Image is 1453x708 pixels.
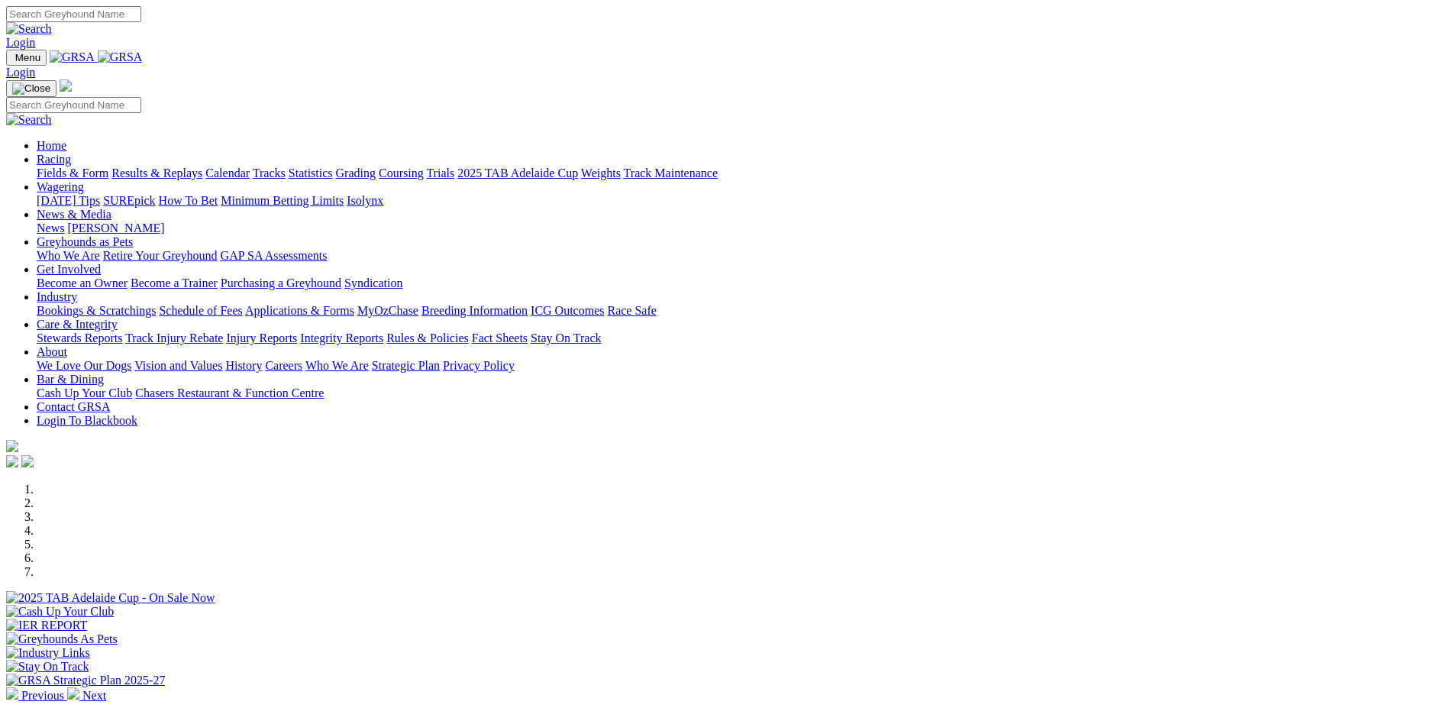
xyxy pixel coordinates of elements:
button: Toggle navigation [6,50,47,66]
a: Results & Replays [111,166,202,179]
div: Get Involved [37,276,1447,290]
button: Toggle navigation [6,80,57,97]
a: Fields & Form [37,166,108,179]
a: Become an Owner [37,276,128,289]
div: Wagering [37,194,1447,208]
a: [PERSON_NAME] [67,221,164,234]
a: Who We Are [305,359,369,372]
div: About [37,359,1447,373]
img: IER REPORT [6,619,87,632]
a: Careers [265,359,302,372]
a: ICG Outcomes [531,304,604,317]
a: News & Media [37,208,111,221]
a: Injury Reports [226,331,297,344]
a: Login To Blackbook [37,414,137,427]
a: Fact Sheets [472,331,528,344]
img: Close [12,82,50,95]
a: MyOzChase [357,304,418,317]
a: Login [6,66,35,79]
img: GRSA [50,50,95,64]
a: Breeding Information [421,304,528,317]
a: Next [67,689,106,702]
a: Minimum Betting Limits [221,194,344,207]
a: Previous [6,689,67,702]
a: Applications & Forms [245,304,354,317]
img: Cash Up Your Club [6,605,114,619]
img: Greyhounds As Pets [6,632,118,646]
img: GRSA Strategic Plan 2025-27 [6,674,165,687]
img: twitter.svg [21,455,34,467]
a: Retire Your Greyhound [103,249,218,262]
img: GRSA [98,50,143,64]
a: Purchasing a Greyhound [221,276,341,289]
a: Track Maintenance [624,166,718,179]
a: Bookings & Scratchings [37,304,156,317]
a: Integrity Reports [300,331,383,344]
a: Vision and Values [134,359,222,372]
img: Stay On Track [6,660,89,674]
a: Get Involved [37,263,101,276]
a: [DATE] Tips [37,194,100,207]
img: Search [6,22,52,36]
a: Coursing [379,166,424,179]
input: Search [6,6,141,22]
img: chevron-right-pager-white.svg [67,687,79,700]
a: History [225,359,262,372]
a: Contact GRSA [37,400,110,413]
div: Racing [37,166,1447,180]
a: Racing [37,153,71,166]
a: Isolynx [347,194,383,207]
img: Industry Links [6,646,90,660]
a: Grading [336,166,376,179]
img: Search [6,113,52,127]
a: Calendar [205,166,250,179]
a: 2025 TAB Adelaide Cup [457,166,578,179]
a: Statistics [289,166,333,179]
a: Weights [581,166,621,179]
a: Syndication [344,276,402,289]
a: Race Safe [607,304,656,317]
div: News & Media [37,221,1447,235]
a: Who We Are [37,249,100,262]
div: Greyhounds as Pets [37,249,1447,263]
a: Schedule of Fees [159,304,242,317]
a: Industry [37,290,77,303]
a: About [37,345,67,358]
a: SUREpick [103,194,155,207]
a: Greyhounds as Pets [37,235,133,248]
img: facebook.svg [6,455,18,467]
span: Next [82,689,106,702]
a: Login [6,36,35,49]
img: logo-grsa-white.png [6,440,18,452]
a: Wagering [37,180,84,193]
a: Tracks [253,166,286,179]
input: Search [6,97,141,113]
a: Chasers Restaurant & Function Centre [135,386,324,399]
span: Menu [15,52,40,63]
a: News [37,221,64,234]
a: Home [37,139,66,152]
a: Track Injury Rebate [125,331,223,344]
a: Strategic Plan [372,359,440,372]
div: Industry [37,304,1447,318]
a: Trials [426,166,454,179]
div: Care & Integrity [37,331,1447,345]
div: Bar & Dining [37,386,1447,400]
a: Bar & Dining [37,373,104,386]
a: Care & Integrity [37,318,118,331]
img: 2025 TAB Adelaide Cup - On Sale Now [6,591,215,605]
a: Become a Trainer [131,276,218,289]
a: Rules & Policies [386,331,469,344]
a: Stewards Reports [37,331,122,344]
span: Previous [21,689,64,702]
a: We Love Our Dogs [37,359,131,372]
a: Cash Up Your Club [37,386,132,399]
a: Privacy Policy [443,359,515,372]
img: chevron-left-pager-white.svg [6,687,18,700]
img: logo-grsa-white.png [60,79,72,92]
a: Stay On Track [531,331,601,344]
a: How To Bet [159,194,218,207]
a: GAP SA Assessments [221,249,328,262]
